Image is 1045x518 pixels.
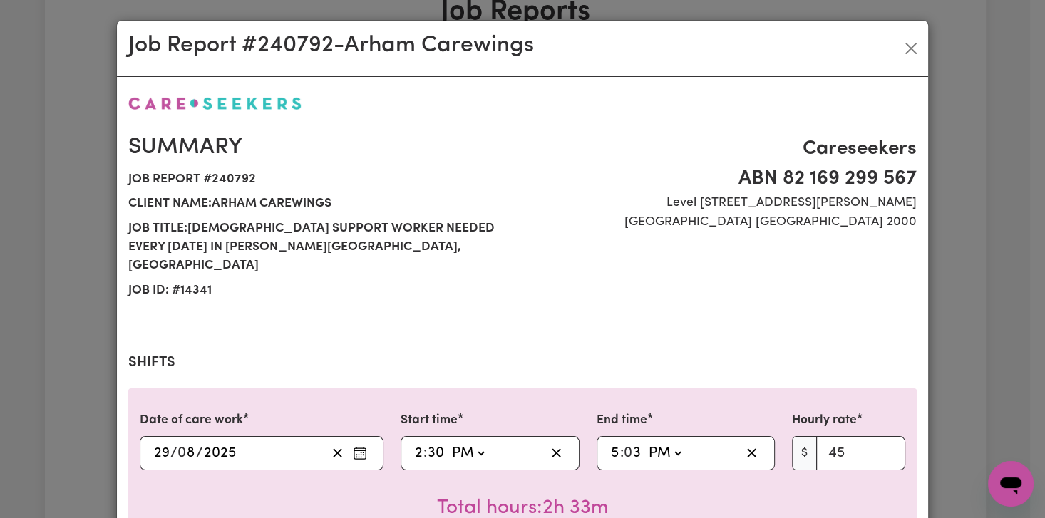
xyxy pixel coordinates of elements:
[128,32,534,59] h2: Job Report # 240792 - Arham Carewings
[349,442,371,464] button: Enter the date of care work
[128,192,514,216] span: Client name: Arham Carewings
[531,134,917,164] span: Careseekers
[170,445,177,461] span: /
[531,213,917,232] span: [GEOGRAPHIC_DATA] [GEOGRAPHIC_DATA] 2000
[531,164,917,194] span: ABN 82 169 299 567
[624,442,642,464] input: --
[128,354,917,371] h2: Shifts
[153,442,170,464] input: --
[792,411,857,430] label: Hourly rate
[128,134,514,161] h2: Summary
[414,442,423,464] input: --
[128,279,514,303] span: Job ID: # 14341
[988,461,1034,507] iframe: Button to launch messaging window
[178,442,196,464] input: --
[401,411,458,430] label: Start time
[423,445,427,461] span: :
[900,37,922,60] button: Close
[597,411,647,430] label: End time
[128,217,514,279] span: Job title: [DEMOGRAPHIC_DATA] Support Worker Needed Every [DATE] In [PERSON_NAME][GEOGRAPHIC_DATA...
[128,97,302,110] img: Careseekers logo
[140,411,243,430] label: Date of care work
[792,436,817,470] span: $
[624,446,632,460] span: 0
[610,442,620,464] input: --
[326,442,349,464] button: Clear date
[203,442,237,464] input: ----
[620,445,624,461] span: :
[437,498,609,518] span: Total hours worked: 2 hours 33 minutes
[128,167,514,192] span: Job report # 240792
[531,194,917,212] span: Level [STREET_ADDRESS][PERSON_NAME]
[196,445,203,461] span: /
[427,442,445,464] input: --
[177,446,186,460] span: 0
